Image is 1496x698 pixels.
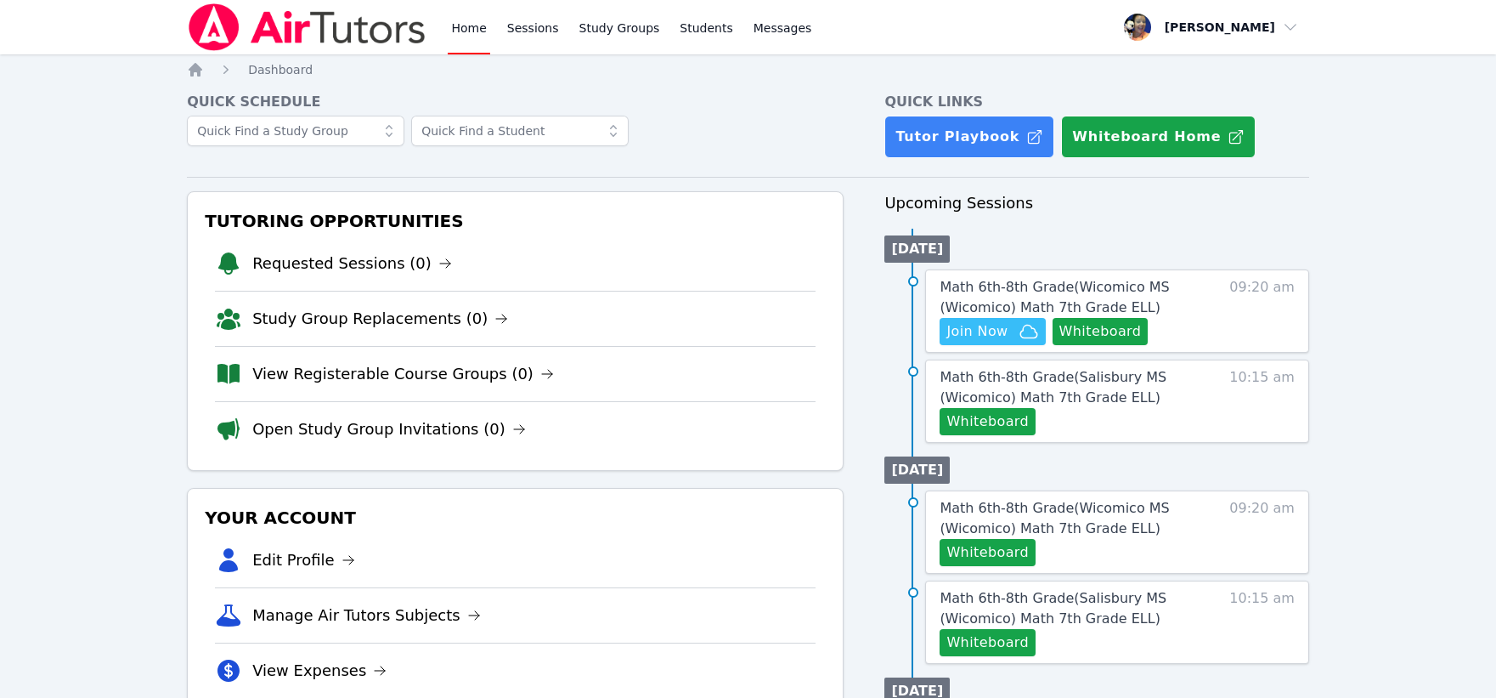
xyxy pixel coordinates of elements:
[201,206,829,236] h3: Tutoring Opportunities
[187,116,404,146] input: Quick Find a Study Group
[754,20,812,37] span: Messages
[1229,367,1295,435] span: 10:15 am
[187,92,844,112] h4: Quick Schedule
[248,63,313,77] span: Dashboard
[201,502,829,533] h3: Your Account
[187,3,427,51] img: Air Tutors
[252,252,452,275] a: Requested Sessions (0)
[1229,498,1295,566] span: 09:20 am
[884,92,1309,112] h4: Quick Links
[940,590,1166,627] span: Math 6th-8th Grade ( Salisbury MS (Wicomico) Math 7th Grade ELL )
[940,367,1205,408] a: Math 6th-8th Grade(Salisbury MS (Wicomico) Math 7th Grade ELL)
[248,61,313,78] a: Dashboard
[940,539,1036,566] button: Whiteboard
[252,548,355,572] a: Edit Profile
[940,277,1205,318] a: Math 6th-8th Grade(Wicomico MS (Wicomico) Math 7th Grade ELL)
[946,321,1008,342] span: Join Now
[884,236,950,263] li: [DATE]
[940,318,1045,345] button: Join Now
[252,417,526,441] a: Open Study Group Invitations (0)
[411,116,629,146] input: Quick Find a Student
[884,116,1054,158] a: Tutor Playbook
[252,307,508,331] a: Study Group Replacements (0)
[940,279,1169,315] span: Math 6th-8th Grade ( Wicomico MS (Wicomico) Math 7th Grade ELL )
[1053,318,1149,345] button: Whiteboard
[884,457,950,484] li: [DATE]
[940,369,1166,406] span: Math 6th-8th Grade ( Salisbury MS (Wicomico) Math 7th Grade ELL )
[940,629,1036,656] button: Whiteboard
[252,659,387,683] a: View Expenses
[252,604,481,627] a: Manage Air Tutors Subjects
[940,588,1205,629] a: Math 6th-8th Grade(Salisbury MS (Wicomico) Math 7th Grade ELL)
[252,362,554,386] a: View Registerable Course Groups (0)
[187,61,1309,78] nav: Breadcrumb
[940,408,1036,435] button: Whiteboard
[940,498,1205,539] a: Math 6th-8th Grade(Wicomico MS (Wicomico) Math 7th Grade ELL)
[884,191,1309,215] h3: Upcoming Sessions
[1229,588,1295,656] span: 10:15 am
[1061,116,1256,158] button: Whiteboard Home
[940,500,1169,536] span: Math 6th-8th Grade ( Wicomico MS (Wicomico) Math 7th Grade ELL )
[1229,277,1295,345] span: 09:20 am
